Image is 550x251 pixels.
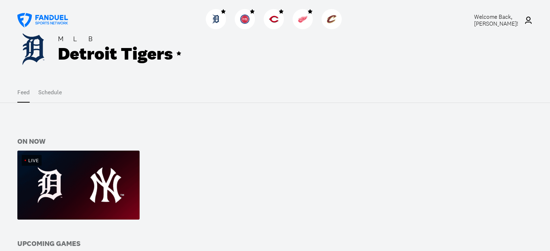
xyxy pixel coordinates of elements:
[298,14,307,24] img: Red Wings
[17,240,81,247] div: Upcoming Games
[58,34,182,43] div: MLB
[206,23,229,31] a: TigersTigers
[455,13,533,27] a: Welcome Back,[PERSON_NAME]!
[235,23,258,31] a: PistonsPistons
[17,33,49,65] img: DETROIT TIGERS team logo
[240,14,250,24] img: Pistons
[17,138,46,145] div: On Now
[17,13,68,27] a: FanDuel Sports Network
[269,14,278,24] img: Reds
[474,13,518,27] span: Welcome Back, [PERSON_NAME] !
[321,23,345,31] a: CavaliersCavaliers
[58,43,173,64] div: Detroit Tigers
[327,14,336,24] img: Cavaliers
[17,82,30,103] button: Feed
[293,23,316,31] a: Red WingsRed Wings
[28,158,39,163] div: Live
[17,151,140,219] a: Live
[211,14,221,24] img: Tigers
[264,23,287,31] a: RedsReds
[38,82,62,103] button: Schedule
